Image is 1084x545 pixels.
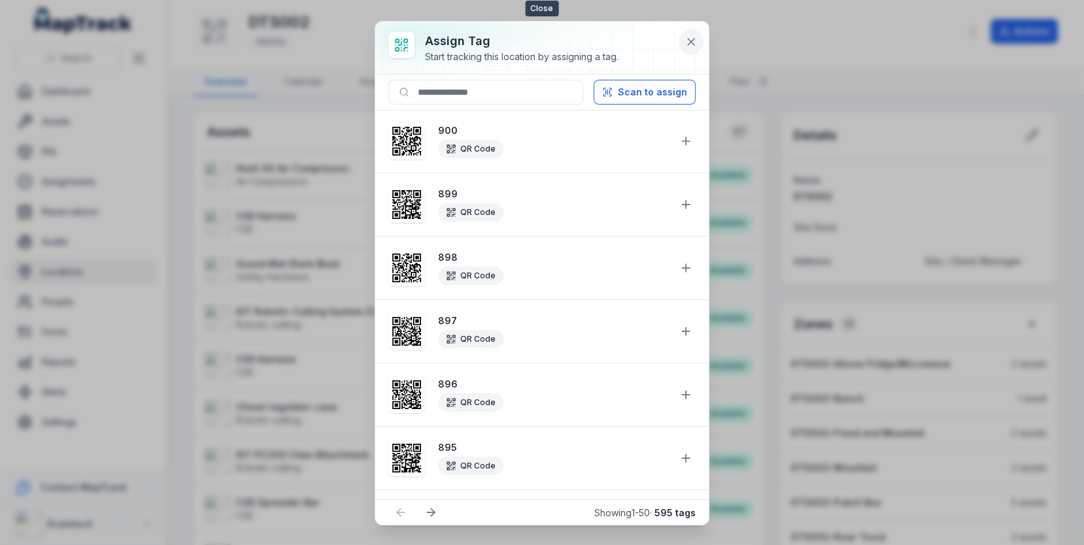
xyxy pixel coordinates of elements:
[438,378,668,391] strong: 896
[438,188,668,201] strong: 899
[438,314,668,327] strong: 897
[438,330,503,348] div: QR Code
[438,124,668,137] strong: 900
[594,507,696,518] span: Showing 1 - 50 ·
[425,50,618,63] div: Start tracking this location by assigning a tag.
[438,140,503,158] div: QR Code
[425,32,618,50] h3: Assign tag
[654,507,696,518] strong: 595 tags
[438,251,668,264] strong: 898
[438,203,503,222] div: QR Code
[438,267,503,285] div: QR Code
[594,80,696,105] button: Scan to assign
[438,393,503,412] div: QR Code
[525,1,558,16] span: Close
[438,441,668,454] strong: 895
[438,457,503,475] div: QR Code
